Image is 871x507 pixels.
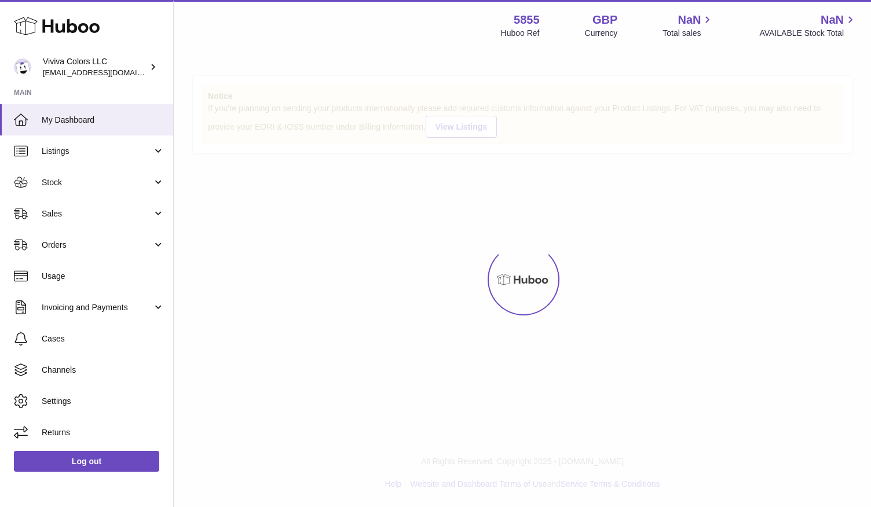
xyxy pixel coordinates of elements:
div: Currency [585,28,618,39]
span: Invoicing and Payments [42,302,152,313]
span: My Dashboard [42,115,164,126]
span: NaN [678,12,701,28]
img: admin@vivivacolors.com [14,58,31,76]
span: Usage [42,271,164,282]
span: Returns [42,427,164,438]
span: [EMAIL_ADDRESS][DOMAIN_NAME] [43,68,170,77]
span: NaN [821,12,844,28]
span: AVAILABLE Stock Total [759,28,857,39]
span: Sales [42,208,152,219]
span: Channels [42,365,164,376]
div: Viviva Colors LLC [43,56,147,78]
span: Total sales [663,28,714,39]
span: Listings [42,146,152,157]
div: Huboo Ref [501,28,540,39]
span: Cases [42,333,164,344]
a: NaN Total sales [663,12,714,39]
span: Settings [42,396,164,407]
a: Log out [14,451,159,472]
strong: GBP [592,12,617,28]
a: NaN AVAILABLE Stock Total [759,12,857,39]
span: Stock [42,177,152,188]
span: Orders [42,240,152,251]
strong: 5855 [514,12,540,28]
